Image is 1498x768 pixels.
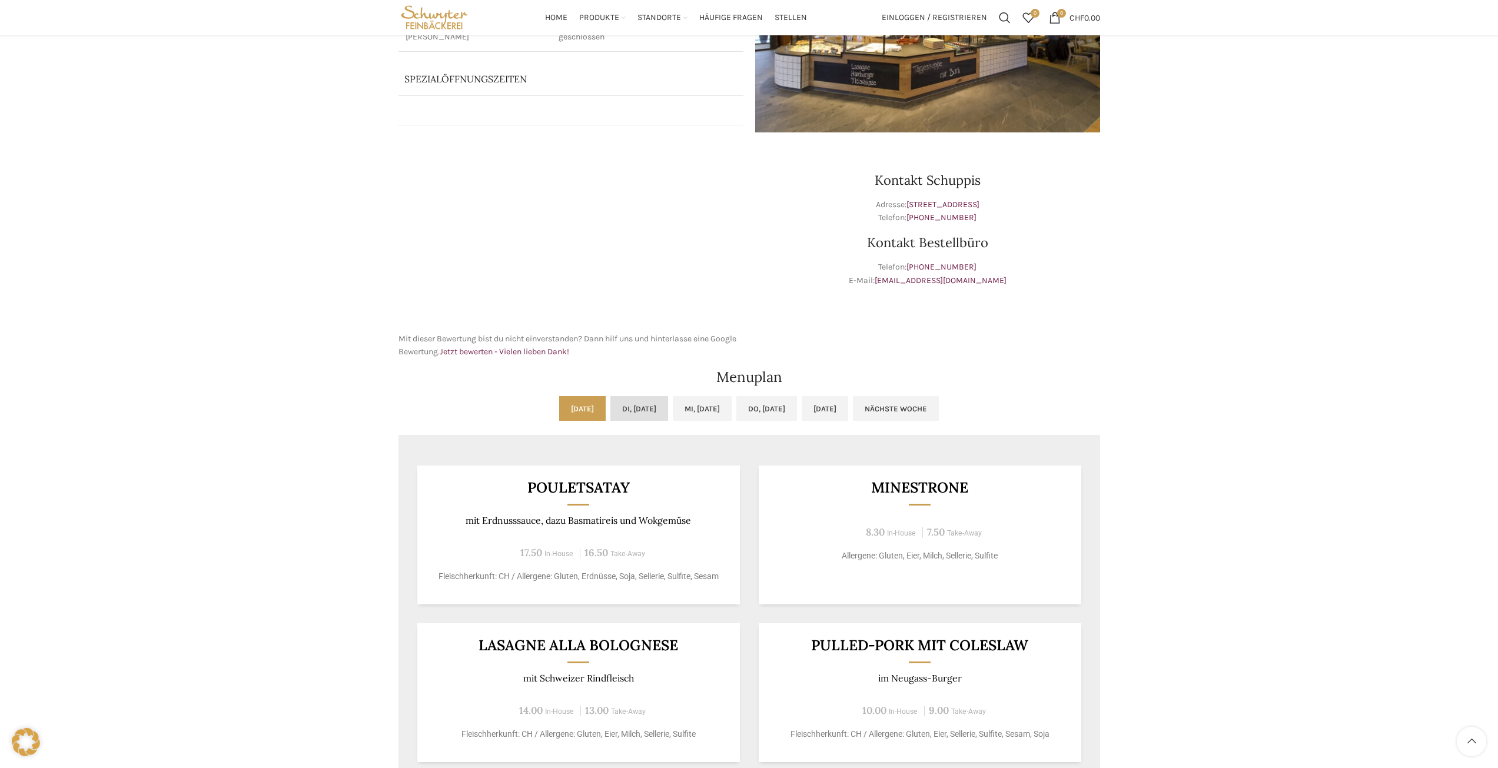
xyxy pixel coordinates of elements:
span: Take-Away [947,529,982,537]
span: 14.00 [519,704,543,717]
p: Fleischherkunft: CH / Allergene: Gluten, Erdnüsse, Soja, Sellerie, Sulfite, Sesam [431,570,725,583]
span: 9.00 [929,704,949,717]
span: In-House [544,550,573,558]
a: [PHONE_NUMBER] [906,262,976,272]
p: mit Erdnusssauce, dazu Basmatireis und Wokgemüse [431,515,725,526]
span: In-House [887,529,916,537]
a: [EMAIL_ADDRESS][DOMAIN_NAME] [875,275,1007,285]
p: Allergene: Gluten, Eier, Milch, Sellerie, Sulfite [773,550,1067,562]
h3: Kontakt Schuppis [755,174,1100,187]
a: Home [545,6,567,29]
a: Mi, [DATE] [673,396,732,421]
div: Main navigation [476,6,875,29]
span: Häufige Fragen [699,12,763,24]
span: Home [545,12,567,24]
a: Scroll to top button [1457,727,1486,756]
p: Mit dieser Bewertung bist du nicht einverstanden? Dann hilf uns und hinterlasse eine Google Bewer... [398,333,743,359]
a: [PHONE_NUMBER] [906,212,976,222]
p: [PERSON_NAME] [406,31,544,43]
a: Einloggen / Registrieren [876,6,993,29]
h3: LASAGNE ALLA BOLOGNESE [431,638,725,653]
span: 16.50 [584,546,608,559]
span: 0 [1031,9,1039,18]
a: Jetzt bewerten - Vielen lieben Dank! [440,347,569,357]
a: [DATE] [802,396,848,421]
a: Di, [DATE] [610,396,668,421]
p: Telefon: E-Mail: [755,261,1100,287]
iframe: schwyter schuppis [398,144,743,321]
h3: Kontakt Bestellbüro [755,236,1100,249]
a: Standorte [637,6,687,29]
span: In-House [545,707,574,716]
a: 0 [1017,6,1040,29]
a: Stellen [775,6,807,29]
a: Nächste Woche [853,396,939,421]
span: Einloggen / Registrieren [882,14,987,22]
a: Häufige Fragen [699,6,763,29]
p: mit Schweizer Rindfleisch [431,673,725,684]
a: Produkte [579,6,626,29]
a: Suchen [993,6,1017,29]
span: Take-Away [611,707,646,716]
h3: Minestrone [773,480,1067,495]
span: In-House [889,707,918,716]
h3: Pouletsatay [431,480,725,495]
p: geschlossen [559,31,736,43]
span: Standorte [637,12,681,24]
span: 8.30 [866,526,885,538]
h3: Pulled-Pork mit Coleslaw [773,638,1067,653]
bdi: 0.00 [1069,12,1100,22]
span: 17.50 [520,546,542,559]
p: Fleischherkunft: CH / Allergene: Gluten, Eier, Milch, Sellerie, Sulfite [431,728,725,740]
a: 0 CHF0.00 [1043,6,1106,29]
p: Adresse: Telefon: [755,198,1100,225]
span: 10.00 [862,704,886,717]
a: Do, [DATE] [736,396,797,421]
span: Take-Away [610,550,645,558]
span: 7.50 [927,526,945,538]
div: Meine Wunschliste [1017,6,1040,29]
h2: Menuplan [398,370,1100,384]
p: im Neugass-Burger [773,673,1067,684]
span: Take-Away [951,707,986,716]
span: Stellen [775,12,807,24]
p: Spezialöffnungszeiten [404,72,680,85]
span: 0 [1057,9,1066,18]
a: [STREET_ADDRESS] [906,200,979,210]
span: CHF [1069,12,1084,22]
p: Fleischherkunft: CH / Allergene: Gluten, Eier, Sellerie, Sulfite, Sesam, Soja [773,728,1067,740]
a: Site logo [398,12,471,22]
a: [DATE] [559,396,606,421]
span: Produkte [579,12,619,24]
span: 13.00 [585,704,609,717]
